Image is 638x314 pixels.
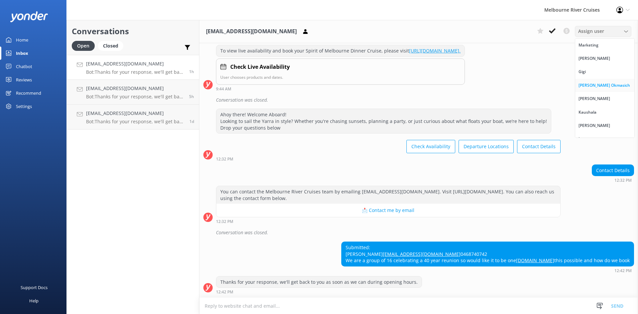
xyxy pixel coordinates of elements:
[216,87,231,91] strong: 9:44 AM
[16,33,28,47] div: Home
[189,94,194,99] span: Oct 10 2025 07:48am (UTC +11:00) Australia/Sydney
[579,136,587,142] div: Inna
[578,28,604,35] span: Assign user
[206,27,297,36] h3: [EMAIL_ADDRESS][DOMAIN_NAME]
[86,94,184,100] p: Bot: Thanks for your response, we'll get back to you as soon as we can during opening hours.
[216,219,561,224] div: Oct 10 2025 12:32pm (UTC +11:00) Australia/Sydney
[459,140,514,153] button: Departure Locations
[592,165,634,176] div: Contact Details
[16,100,32,113] div: Settings
[86,119,184,125] p: Bot: Thanks for your response, we'll get back to you as soon as we can during opening hours.
[216,227,634,238] div: Conversation was closed.
[72,42,98,49] a: Open
[516,257,554,263] a: [DOMAIN_NAME]
[67,55,199,80] a: [EMAIL_ADDRESS][DOMAIN_NAME]Bot:Thanks for your response, we'll get back to you as soon as we can...
[16,60,32,73] div: Chatbot
[592,178,634,182] div: Oct 10 2025 12:32pm (UTC +11:00) Australia/Sydney
[203,94,634,106] div: 2025-10-09T23:27:44.663
[86,60,184,67] h4: [EMAIL_ADDRESS][DOMAIN_NAME]
[579,82,630,89] div: [PERSON_NAME] Okmasich
[579,122,610,129] div: [PERSON_NAME]
[216,276,422,288] div: Thanks for your response, we'll get back to you as soon as we can during opening hours.
[517,140,561,153] button: Contact Details
[72,25,194,38] h2: Conversations
[16,86,41,100] div: Recommend
[579,109,596,116] div: Kaushala
[579,95,610,102] div: [PERSON_NAME]
[383,251,461,257] a: [EMAIL_ADDRESS][DOMAIN_NAME]
[230,63,290,71] h4: Check Live Availability
[216,86,465,91] div: Oct 10 2025 09:44am (UTC +11:00) Australia/Sydney
[220,74,461,80] p: User chooses products and dates.
[21,281,48,294] div: Support Docs
[216,45,465,56] div: To view live availability and book your Spirit of Melbourne Dinner Cruise, please visit
[10,11,48,22] img: yonder-white-logo.png
[579,68,586,75] div: Gigi
[216,220,233,224] strong: 12:32 PM
[216,109,551,133] div: Ahoy there! Welcome Aboard! Looking to sail the Yarra in style? Whether you're chasing sunsets, p...
[579,42,598,49] div: Marketing
[409,48,461,54] a: [URL][DOMAIN_NAME].
[216,290,233,294] strong: 12:42 PM
[216,289,422,294] div: Oct 10 2025 12:42pm (UTC +11:00) Australia/Sydney
[203,227,634,238] div: 2025-10-10T01:35:10.793
[16,73,32,86] div: Reviews
[86,110,184,117] h4: [EMAIL_ADDRESS][DOMAIN_NAME]
[29,294,39,307] div: Help
[614,178,632,182] strong: 12:32 PM
[86,85,184,92] h4: [EMAIL_ADDRESS][DOMAIN_NAME]
[341,268,634,273] div: Oct 10 2025 12:42pm (UTC +11:00) Australia/Sydney
[86,69,184,75] p: Bot: Thanks for your response, we'll get back to you as soon as we can during opening hours.
[16,47,28,60] div: Inbox
[575,26,631,37] div: Assign User
[216,157,561,161] div: Oct 10 2025 12:32pm (UTC +11:00) Australia/Sydney
[342,242,634,266] div: Submitted: [PERSON_NAME] 0468740742 We are a group of 16 celebrating a 40 year reunion so would l...
[216,157,233,161] strong: 12:32 PM
[67,105,199,130] a: [EMAIL_ADDRESS][DOMAIN_NAME]Bot:Thanks for your response, we'll get back to you as soon as we can...
[406,140,455,153] button: Check Availability
[216,186,560,204] div: You can contact the Melbourne River Cruises team by emailing [EMAIL_ADDRESS][DOMAIN_NAME]. Visit ...
[216,94,634,106] div: Conversation was closed.
[98,42,127,49] a: Closed
[189,119,194,124] span: Oct 08 2025 04:22pm (UTC +11:00) Australia/Sydney
[72,41,95,51] div: Open
[189,69,194,74] span: Oct 10 2025 12:42pm (UTC +11:00) Australia/Sydney
[98,41,123,51] div: Closed
[579,55,610,62] div: [PERSON_NAME]
[614,269,632,273] strong: 12:42 PM
[216,204,560,217] button: 📩 Contact me by email
[67,80,199,105] a: [EMAIL_ADDRESS][DOMAIN_NAME]Bot:Thanks for your response, we'll get back to you as soon as we can...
